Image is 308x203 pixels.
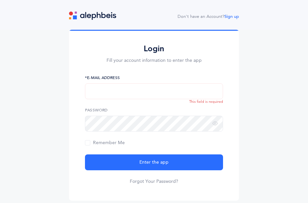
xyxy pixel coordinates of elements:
[189,100,223,104] span: This field is required
[85,140,125,145] span: Remember Me
[69,12,116,20] img: logo.svg
[85,75,223,81] label: *E-Mail Address
[275,170,300,195] iframe: Drift Widget Chat Controller
[85,107,223,113] label: Password
[85,57,223,64] p: Fill your account information to enter the app
[130,178,178,185] a: Forgot Your Password?
[85,154,223,170] button: Enter the app
[85,44,223,54] h2: Login
[224,14,239,19] a: Sign up
[178,14,239,20] div: Don't have an Account?
[139,159,169,166] span: Enter the app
